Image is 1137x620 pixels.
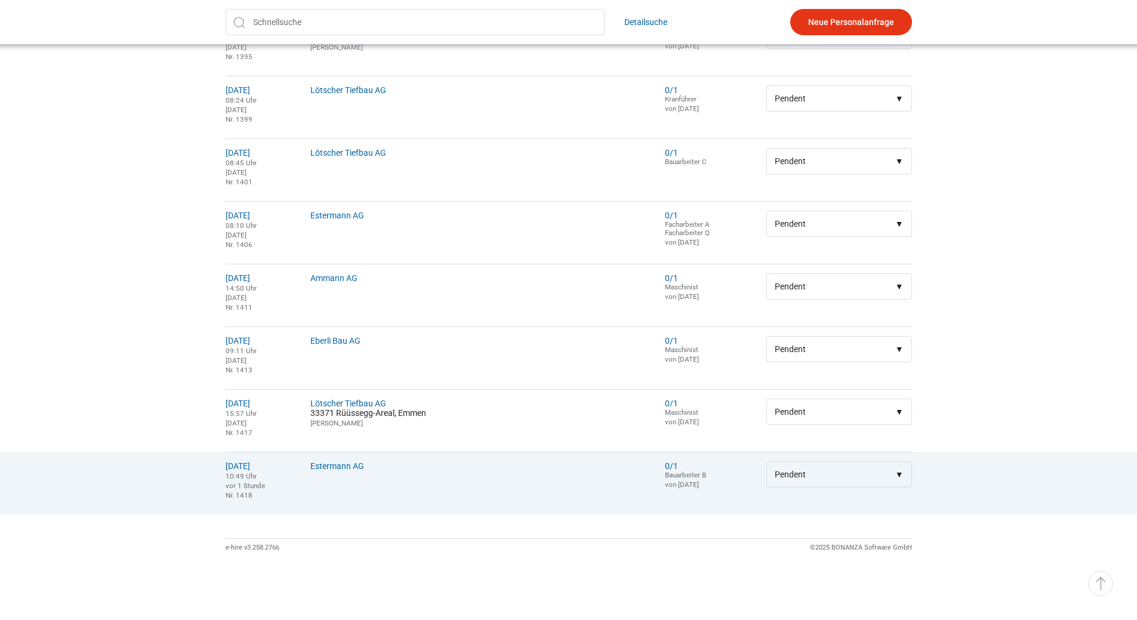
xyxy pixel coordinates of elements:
a: [DATE] [226,211,250,220]
a: 0/1 [665,461,678,471]
a: 0/1 [665,211,678,220]
a: [DATE] [226,273,250,283]
a: [DATE] [226,85,250,95]
div: Maschinist [665,346,748,354]
small: Nr. 1418 [226,491,252,499]
small: [DATE] [226,419,246,427]
small: von [DATE] [665,355,699,363]
a: Estermann AG [310,461,364,471]
small: von [DATE] [665,480,699,489]
div: Maschinist [665,283,748,291]
input: Schnellsuche [226,9,605,35]
a: Estermann AG [310,211,364,220]
small: 14:50 Uhr [226,284,257,292]
small: 10:49 Uhr [226,472,257,480]
small: 15:57 Uhr [226,409,257,418]
a: 0/1 [665,399,678,408]
a: [DATE] [226,336,250,346]
small: 09:11 Uhr [226,347,257,355]
small: 08:10 Uhr [226,221,257,230]
div: ©2025 BONANZA Software GmbH [810,539,912,557]
small: [DATE] [226,294,246,302]
small: von [DATE] [665,238,699,246]
div: Facharbeiter A [665,220,748,229]
a: Lötscher Tiefbau AG [310,148,386,158]
div: Bauarbeiter C [665,158,748,166]
small: [DATE] [226,356,246,365]
div: Bauarbeiter B [665,471,748,479]
small: von [DATE] [665,418,699,426]
small: [DATE] [226,106,246,114]
a: Detailsuche [624,9,667,35]
div: Maschinist [665,408,748,417]
small: 08:24 Uhr [226,96,257,104]
small: [DATE] [226,168,246,177]
div: e-hire v3.258.2766 [226,539,279,557]
td: 33380 HWS Rotbach, Emmen [301,13,656,76]
small: Nr. 1399 [226,115,252,124]
small: vor 1 Stunde [226,482,265,490]
small: von [DATE] [665,292,699,301]
a: [DATE] [226,399,250,408]
a: 0/1 [665,273,678,283]
small: von [DATE] [665,104,699,113]
small: [DATE] [226,231,246,239]
a: 0/1 [665,336,678,346]
div: Facharbeiter Q [665,229,748,237]
small: Nr. 1395 [226,53,252,61]
small: [PERSON_NAME] [310,43,363,51]
a: Lötscher Tiefbau AG [310,85,386,95]
small: von [DATE] [665,42,699,50]
a: ▵ Nach oben [1088,571,1113,596]
small: Nr. 1417 [226,428,252,437]
div: Kranführer [665,95,748,103]
a: Neue Personalanfrage [790,9,912,35]
a: Eberli Bau AG [310,336,360,346]
td: 33371 Rüüssegg-Areal, Emmen [301,389,656,452]
small: Nr. 1401 [226,178,252,186]
small: Nr. 1411 [226,303,252,311]
a: [DATE] [226,461,250,471]
a: Ammann AG [310,273,358,283]
small: [DATE] [226,43,246,51]
small: Nr. 1406 [226,240,252,249]
a: 0/1 [665,85,678,95]
small: [PERSON_NAME] [310,419,363,427]
a: Lötscher Tiefbau AG [310,399,386,408]
a: 0/1 [665,148,678,158]
a: [DATE] [226,148,250,158]
small: 08:45 Uhr [226,159,257,167]
small: Nr. 1413 [226,366,252,374]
